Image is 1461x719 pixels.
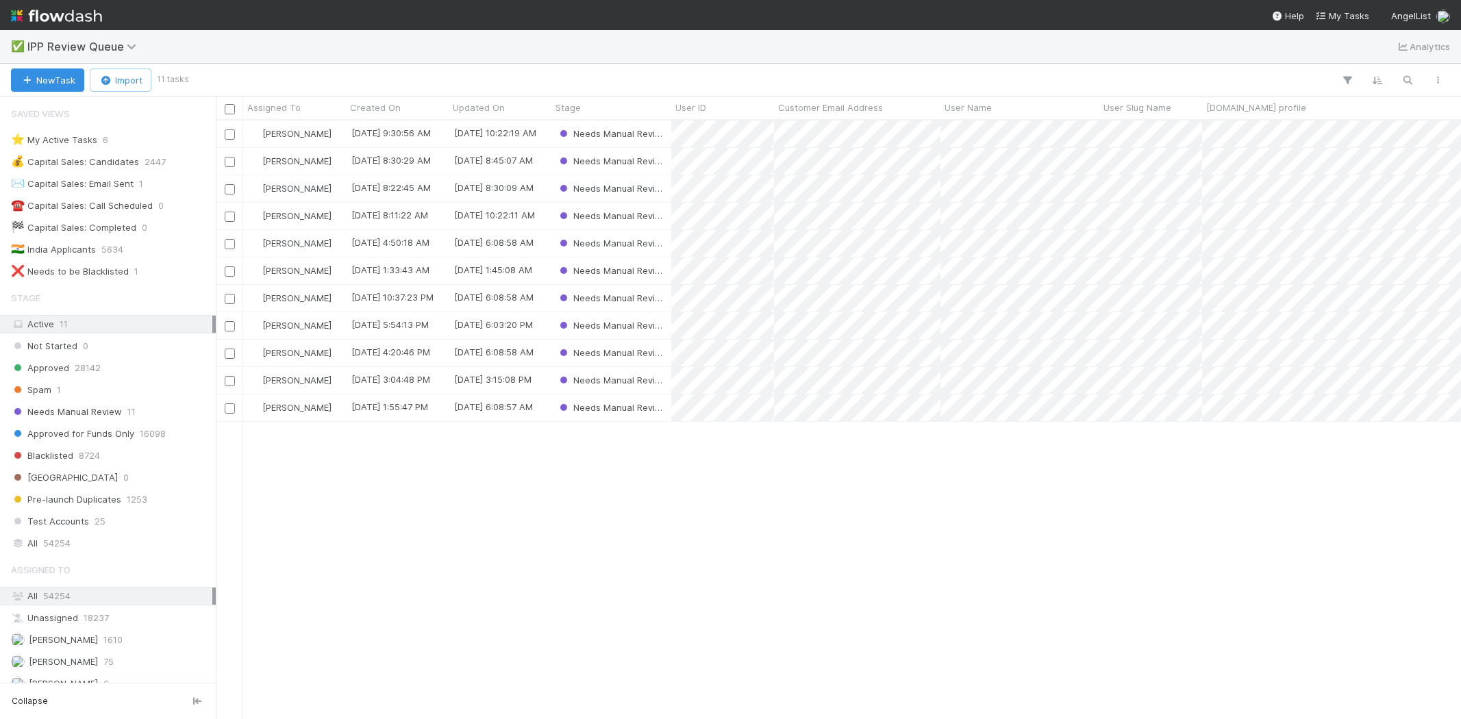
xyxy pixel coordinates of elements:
div: Needs Manual Review [557,291,664,305]
div: [PERSON_NAME] [249,264,332,277]
span: Needs Manual Review [557,347,668,358]
input: Toggle Row Selected [225,349,235,359]
span: Needs Manual Review [557,402,668,413]
img: avatar_1a1d5361-16dd-4910-a949-020dcd9f55a3.png [1436,10,1450,23]
span: [PERSON_NAME] [29,634,98,645]
img: avatar_0c8687a4-28be-40e9-aba5-f69283dcd0e7.png [249,183,260,194]
span: 8724 [79,447,100,464]
div: [DATE] 8:22:45 AM [351,181,431,194]
img: avatar_0c8687a4-28be-40e9-aba5-f69283dcd0e7.png [249,210,260,221]
span: Assigned To [247,101,301,114]
span: 0 [123,469,129,486]
span: My Tasks [1315,10,1369,21]
div: [DATE] 3:04:48 PM [351,373,430,386]
span: Needs Manual Review [557,155,668,166]
span: Not Started [11,338,77,355]
span: Stage [555,101,581,114]
span: [PERSON_NAME] [262,347,332,358]
span: 5634 [101,241,123,258]
input: Toggle All Rows Selected [225,104,235,114]
button: NewTask [11,68,84,92]
div: Needs Manual Review [557,264,664,277]
div: [PERSON_NAME] [249,127,332,140]
span: Test Accounts [11,513,89,530]
img: avatar_ac83cd3a-2de4-4e8f-87db-1b662000a96d.png [11,633,25,646]
span: Needs Manual Review [557,128,668,139]
img: avatar_1a1d5361-16dd-4910-a949-020dcd9f55a3.png [249,265,260,276]
div: [DATE] 6:08:58 AM [454,236,534,249]
span: User Slug Name [1103,101,1171,114]
span: Created On [350,101,401,114]
div: [PERSON_NAME] [249,318,332,332]
img: avatar_73a733c5-ce41-4a22-8c93-0dca612da21e.png [11,655,25,668]
div: My Active Tasks [11,131,97,149]
div: Needs Manual Review [557,401,664,414]
span: Approved [11,359,69,377]
div: Needs Manual Review [557,209,664,223]
a: My Tasks [1315,9,1369,23]
input: Toggle Row Selected [225,129,235,140]
span: 54254 [43,535,71,552]
input: Toggle Row Selected [225,321,235,331]
span: Needs Manual Review [11,403,122,420]
div: Help [1271,9,1304,23]
div: Needs to be Blacklisted [11,263,129,280]
span: ⭐ [11,134,25,145]
input: Toggle Row Selected [225,403,235,414]
span: Needs Manual Review [557,292,668,303]
span: Needs Manual Review [557,320,668,331]
span: [PERSON_NAME] [29,678,98,689]
span: 1253 [127,491,147,508]
span: ❌ [11,265,25,277]
span: AngelList [1391,10,1431,21]
span: 0 [142,219,147,236]
span: 75 [103,653,114,670]
span: Approved for Funds Only [11,425,134,442]
span: Needs Manual Review [557,238,668,249]
div: [PERSON_NAME] [249,236,332,250]
div: Capital Sales: Candidates [11,153,139,171]
a: Analytics [1396,38,1450,55]
span: [PERSON_NAME] [262,402,332,413]
span: [PERSON_NAME] [262,155,332,166]
span: [PERSON_NAME] [262,210,332,221]
img: avatar_0c8687a4-28be-40e9-aba5-f69283dcd0e7.png [249,347,260,358]
small: 11 tasks [157,73,189,86]
span: 11 [60,318,68,329]
div: [DATE] 1:33:43 AM [351,263,429,277]
span: ☎️ [11,199,25,211]
span: 🇮🇳 [11,243,25,255]
img: avatar_1a1d5361-16dd-4910-a949-020dcd9f55a3.png [249,292,260,303]
img: avatar_0c8687a4-28be-40e9-aba5-f69283dcd0e7.png [249,128,260,139]
img: avatar_1a1d5361-16dd-4910-a949-020dcd9f55a3.png [11,677,25,690]
span: 🏁 [11,221,25,233]
div: [DATE] 6:03:20 PM [454,318,533,331]
span: [PERSON_NAME] [29,656,98,667]
span: 18237 [84,609,109,627]
div: Unassigned [11,609,212,627]
div: [DATE] 5:54:13 PM [351,318,429,331]
div: Needs Manual Review [557,181,664,195]
span: [GEOGRAPHIC_DATA] [11,469,118,486]
span: Customer Email Address [778,101,883,114]
div: [PERSON_NAME] [249,181,332,195]
span: [PERSON_NAME] [262,238,332,249]
span: Blacklisted [11,447,73,464]
span: [DOMAIN_NAME] profile [1206,101,1306,114]
div: [DATE] 10:37:23 PM [351,290,434,304]
span: [PERSON_NAME] [262,183,332,194]
div: Active [11,316,212,333]
div: [PERSON_NAME] [249,373,332,387]
span: 💰 [11,155,25,167]
input: Toggle Row Selected [225,376,235,386]
span: 1610 [103,631,123,648]
div: [DATE] 6:08:57 AM [454,400,533,414]
span: 25 [95,513,105,530]
span: 6 [103,131,108,149]
span: 1 [134,263,138,280]
div: [DATE] 9:30:56 AM [351,126,431,140]
input: Toggle Row Selected [225,184,235,194]
div: [DATE] 8:45:07 AM [454,153,533,167]
div: Needs Manual Review [557,318,664,332]
span: [PERSON_NAME] [262,128,332,139]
